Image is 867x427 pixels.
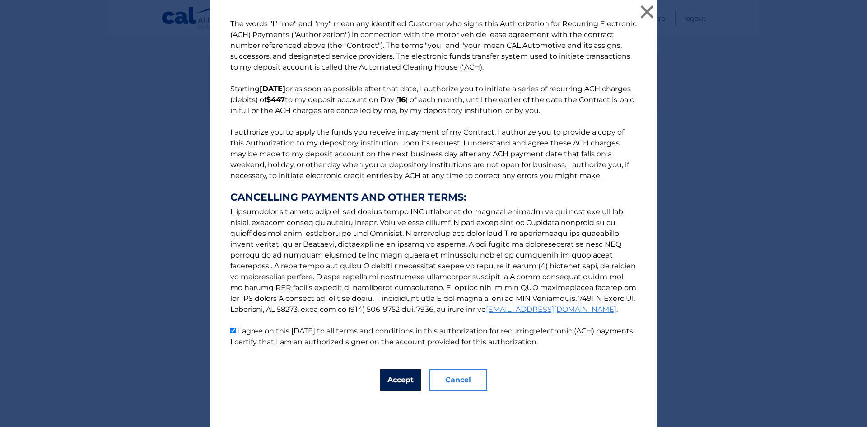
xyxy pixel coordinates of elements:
[380,369,421,391] button: Accept
[398,95,406,104] b: 16
[429,369,487,391] button: Cancel
[486,305,616,314] a: [EMAIL_ADDRESS][DOMAIN_NAME]
[230,192,637,203] strong: CANCELLING PAYMENTS AND OTHER TERMS:
[230,327,634,346] label: I agree on this [DATE] to all terms and conditions in this authorization for recurring electronic...
[221,19,646,347] p: The words "I" "me" and "my" mean any identified Customer who signs this Authorization for Recurri...
[266,95,285,104] b: $447
[638,3,656,21] button: ×
[260,84,285,93] b: [DATE]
